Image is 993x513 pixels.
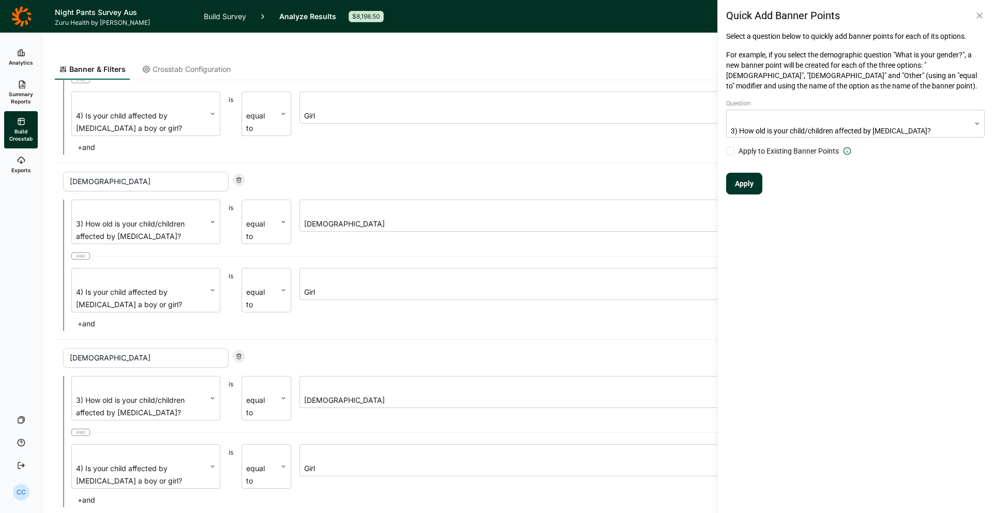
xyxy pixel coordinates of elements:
div: CC [13,484,29,501]
div: [DEMOGRAPHIC_DATA] [304,218,661,230]
div: equal to [246,110,272,134]
div: equal to [246,394,272,419]
div: equal to [246,462,272,487]
div: 3) How old is your child/children affected by [MEDICAL_DATA]? [731,126,949,136]
div: [DEMOGRAPHIC_DATA] [304,394,661,406]
div: Remove [233,174,245,186]
h1: Quick Add Banner Points [726,8,840,23]
div: 4) Is your child affected by [MEDICAL_DATA] a boy or girl? [76,110,201,134]
div: 3) How old is your child/children affected by [MEDICAL_DATA]? [76,218,201,243]
span: Apply to Existing Banner Points [739,146,839,156]
span: and [71,252,90,260]
input: Banner point name... [63,172,229,191]
div: Girl [304,110,626,122]
button: +and [71,493,101,507]
div: Girl [304,462,626,475]
div: $8,198.50 [349,11,384,22]
label: Question [726,99,985,108]
span: is [229,380,233,420]
span: Exports [11,167,31,174]
span: is [229,272,233,312]
div: equal to [246,286,272,311]
span: is [229,204,233,244]
a: Exports [4,148,38,182]
div: 4) Is your child affected by [MEDICAL_DATA] a boy or girl? [76,286,201,311]
button: +and [71,140,101,155]
h1: Night Pants Survey Aus [55,6,191,19]
div: 4) Is your child affected by [MEDICAL_DATA] a boy or girl? [76,462,201,487]
a: Analytics [4,41,38,74]
div: Remove [233,350,245,363]
span: Banner & Filters [69,64,126,74]
button: +and [71,316,101,331]
span: is [229,96,233,136]
div: Girl [304,286,626,298]
button: Apply [726,173,762,194]
a: Build Crosstab [4,111,38,148]
span: Crosstab Configuration [153,64,231,74]
span: Zuru Health by [PERSON_NAME] [55,19,191,27]
input: Banner point name... [63,348,229,368]
span: Analytics [9,59,33,66]
p: For example, if you select the demographic question "What is your gender?", a new banner point wi... [726,50,985,91]
a: Summary Reports [4,74,38,111]
div: equal to [246,218,272,243]
span: is [229,448,233,489]
span: Summary Reports [8,90,34,105]
span: Build Crosstab [8,128,34,142]
div: 3) How old is your child/children affected by [MEDICAL_DATA]? [76,394,201,419]
span: and [71,429,90,436]
p: Select a question below to quickly add banner points for each of its options. [726,31,985,41]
